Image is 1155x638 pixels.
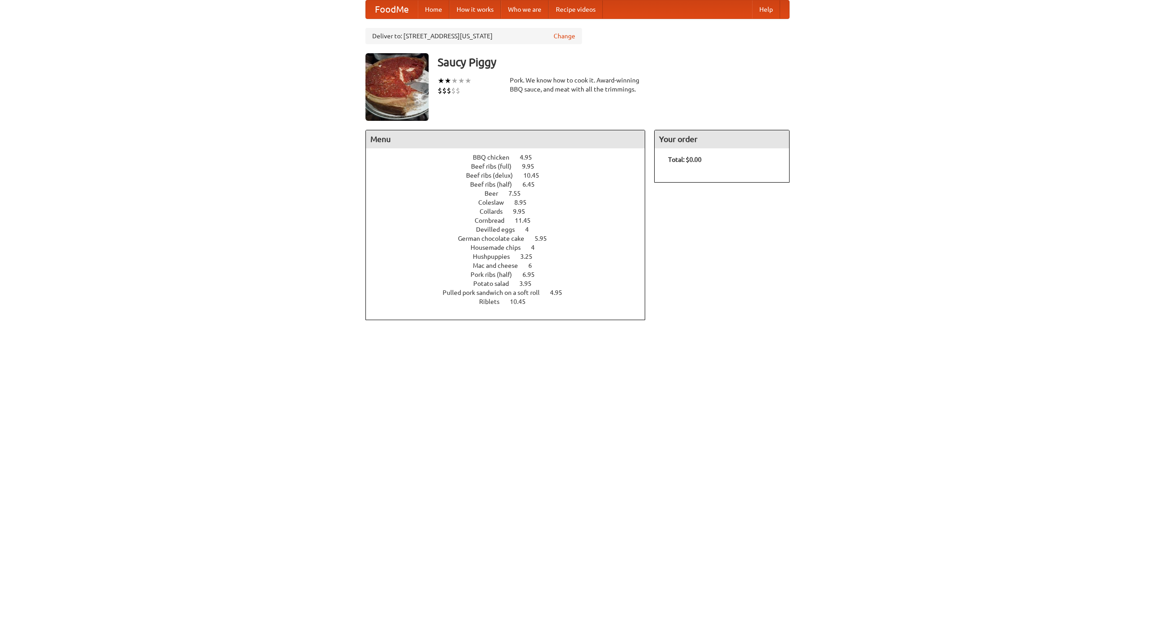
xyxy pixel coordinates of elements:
span: Potato salad [473,280,518,287]
span: 7.55 [508,190,530,197]
li: ★ [444,76,451,86]
span: 10.45 [510,298,535,305]
li: $ [442,86,447,96]
span: 11.45 [515,217,540,224]
span: 4 [525,226,538,233]
li: $ [447,86,451,96]
span: 3.25 [520,253,541,260]
a: Beef ribs (delux) 10.45 [466,172,556,179]
img: angular.jpg [365,53,429,121]
span: Collards [480,208,512,215]
li: ★ [465,76,471,86]
a: Potato salad 3.95 [473,280,548,287]
span: Beef ribs (delux) [466,172,522,179]
a: How it works [449,0,501,18]
a: Who we are [501,0,549,18]
span: Cornbread [475,217,513,224]
div: Deliver to: [STREET_ADDRESS][US_STATE] [365,28,582,44]
li: $ [456,86,460,96]
a: Recipe videos [549,0,603,18]
span: Pulled pork sandwich on a soft roll [443,289,549,296]
li: $ [451,86,456,96]
span: 8.95 [514,199,536,206]
span: 9.95 [513,208,534,215]
span: 5.95 [535,235,556,242]
li: ★ [451,76,458,86]
span: Devilled eggs [476,226,524,233]
b: Total: $0.00 [668,156,702,163]
a: BBQ chicken 4.95 [473,154,549,161]
span: 4.95 [520,154,541,161]
h4: Your order [655,130,789,148]
a: Coleslaw 8.95 [478,199,543,206]
a: Housemade chips 4 [471,244,551,251]
span: BBQ chicken [473,154,518,161]
span: 6 [528,262,541,269]
a: Collards 9.95 [480,208,542,215]
a: Hushpuppies 3.25 [473,253,549,260]
a: Riblets 10.45 [479,298,542,305]
span: Coleslaw [478,199,513,206]
a: Cornbread 11.45 [475,217,547,224]
a: German chocolate cake 5.95 [458,235,564,242]
span: German chocolate cake [458,235,533,242]
span: 4 [531,244,544,251]
span: Mac and cheese [473,262,527,269]
h3: Saucy Piggy [438,53,790,71]
span: 3.95 [519,280,541,287]
span: Beer [485,190,507,197]
div: Pork. We know how to cook it. Award-winning BBQ sauce, and meat with all the trimmings. [510,76,645,94]
span: 4.95 [550,289,571,296]
span: Beef ribs (half) [470,181,521,188]
span: Housemade chips [471,244,530,251]
a: Pulled pork sandwich on a soft roll 4.95 [443,289,579,296]
a: Change [554,32,575,41]
a: Pork ribs (half) 6.95 [471,271,551,278]
span: Beef ribs (full) [471,163,521,170]
li: $ [438,86,442,96]
a: Beef ribs (half) 6.45 [470,181,551,188]
a: Mac and cheese 6 [473,262,549,269]
span: 10.45 [523,172,548,179]
a: Beer 7.55 [485,190,537,197]
span: Hushpuppies [473,253,519,260]
a: FoodMe [366,0,418,18]
a: Home [418,0,449,18]
a: Devilled eggs 4 [476,226,545,233]
h4: Menu [366,130,645,148]
a: Help [752,0,780,18]
span: 9.95 [522,163,543,170]
span: 6.45 [522,181,544,188]
li: ★ [438,76,444,86]
span: Riblets [479,298,508,305]
span: 6.95 [522,271,544,278]
li: ★ [458,76,465,86]
span: Pork ribs (half) [471,271,521,278]
a: Beef ribs (full) 9.95 [471,163,551,170]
